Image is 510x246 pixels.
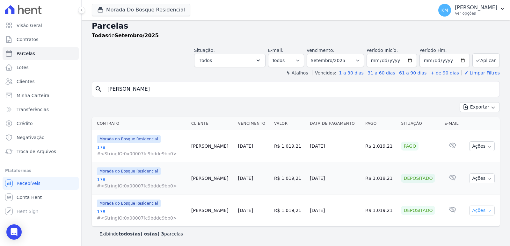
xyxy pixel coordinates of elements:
a: Transferências [3,103,79,116]
button: Todos [194,54,266,67]
td: [PERSON_NAME] [189,194,235,227]
label: E-mail: [268,48,284,53]
th: Data de Pagamento [307,117,363,130]
button: Exportar [460,102,500,112]
a: Clientes [3,75,79,88]
th: Valor [272,117,307,130]
p: [PERSON_NAME] [455,4,497,11]
a: Contratos [3,33,79,46]
a: 178#<StringIO:0x00007fc9bdde9bb0> [97,144,186,157]
a: 178#<StringIO:0x00007fc9bdde9bb0> [97,176,186,189]
a: Visão Geral [3,19,79,32]
a: Parcelas [3,47,79,60]
div: Depositado [401,174,435,183]
button: KM [PERSON_NAME] Ver opções [433,1,510,19]
span: Conta Hent [17,194,42,200]
div: Open Intercom Messenger [6,224,22,240]
span: #<StringIO:0x00007fc9bdde9bb0> [97,215,186,221]
button: Aplicar [472,53,500,67]
td: [PERSON_NAME] [189,162,235,194]
button: Ações [469,206,495,215]
span: Lotes [17,64,29,71]
span: Parcelas [17,50,35,57]
span: Morada do Bosque Residencial [97,135,161,143]
label: Situação: [194,48,215,53]
a: Conta Hent [3,191,79,204]
label: Período Inicío: [367,48,398,53]
td: R$ 1.019,21 [363,162,398,194]
span: #<StringIO:0x00007fc9bdde9bb0> [97,183,186,189]
span: Minha Carteira [17,92,49,99]
a: 178#<StringIO:0x00007fc9bdde9bb0> [97,208,186,221]
th: Contrato [92,117,189,130]
th: Vencimento [236,117,272,130]
a: Negativação [3,131,79,144]
td: R$ 1.019,21 [272,130,307,162]
span: Todos [200,57,212,64]
p: Ver opções [455,11,497,16]
p: Exibindo parcelas [99,231,183,237]
button: Ações [469,141,495,151]
button: Ações [469,173,495,183]
a: ✗ Limpar Filtros [462,70,500,75]
a: Minha Carteira [3,89,79,102]
div: Plataformas [5,167,76,174]
td: [PERSON_NAME] [189,130,235,162]
th: Pago [363,117,398,130]
a: 31 a 60 dias [368,70,395,75]
a: [DATE] [238,176,253,181]
td: [DATE] [307,194,363,227]
th: Situação [398,117,442,130]
label: Vencimento: [307,48,334,53]
h2: Parcelas [92,20,500,32]
td: [DATE] [307,130,363,162]
label: ↯ Atalhos [286,70,308,75]
b: todos(as) os(as) 3 [119,231,164,236]
th: Cliente [189,117,235,130]
span: Visão Geral [17,22,42,29]
td: R$ 1.019,21 [272,162,307,194]
span: Contratos [17,36,38,43]
span: Negativação [17,134,45,141]
a: 1 a 30 dias [339,70,364,75]
div: Depositado [401,206,435,215]
td: R$ 1.019,21 [272,194,307,227]
i: search [95,85,102,93]
strong: Todas [92,32,108,39]
a: Troca de Arquivos [3,145,79,158]
span: Recebíveis [17,180,40,186]
span: Morada do Bosque Residencial [97,167,161,175]
td: [DATE] [307,162,363,194]
a: Lotes [3,61,79,74]
a: Crédito [3,117,79,130]
strong: Setembro/2025 [115,32,159,39]
span: Clientes [17,78,34,85]
p: de [92,32,159,39]
span: Transferências [17,106,49,113]
a: Recebíveis [3,177,79,190]
span: #<StringIO:0x00007fc9bdde9bb0> [97,151,186,157]
span: Crédito [17,120,33,127]
td: R$ 1.019,21 [363,130,398,162]
a: [DATE] [238,208,253,213]
a: 61 a 90 dias [399,70,426,75]
label: Período Fim: [419,47,470,54]
span: Troca de Arquivos [17,148,56,155]
span: Morada do Bosque Residencial [97,200,161,207]
a: [DATE] [238,144,253,149]
input: Buscar por nome do lote ou do cliente [104,83,497,95]
div: Pago [401,142,419,151]
span: KM [441,8,448,12]
a: + de 90 dias [431,70,459,75]
label: Vencidos: [312,70,336,75]
th: E-mail [442,117,463,130]
td: R$ 1.019,21 [363,194,398,227]
button: Morada Do Bosque Residencial [92,4,190,16]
